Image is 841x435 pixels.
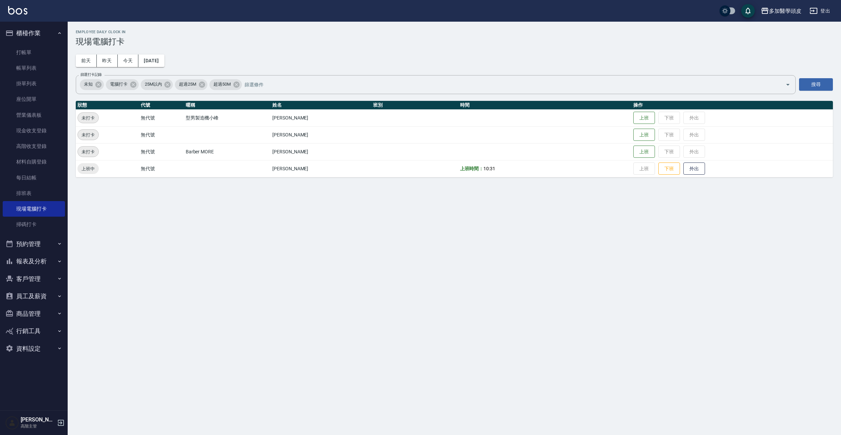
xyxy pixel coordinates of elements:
div: 25M以內 [141,79,173,90]
th: 操作 [632,101,833,110]
a: 營業儀表板 [3,107,65,123]
button: 客戶管理 [3,270,65,288]
span: 未打卡 [78,114,98,122]
span: 超過25M [175,81,200,88]
td: 型男製造機小峰 [184,109,271,126]
a: 現金收支登錄 [3,123,65,138]
button: 登出 [807,5,833,17]
button: 行銷工具 [3,322,65,340]
a: 排班表 [3,186,65,201]
th: 姓名 [271,101,371,110]
p: 高階主管 [21,423,55,429]
button: Open [782,79,793,90]
b: 上班時間： [460,166,484,171]
a: 掛單列表 [3,76,65,91]
img: Person [5,416,19,430]
button: 下班 [658,162,680,175]
button: 上班 [633,146,655,158]
th: 時間 [458,101,632,110]
th: 班別 [371,101,458,110]
td: [PERSON_NAME] [271,126,371,143]
td: Barber MORE [184,143,271,160]
img: Logo [8,6,27,15]
div: 電腦打卡 [106,79,139,90]
a: 帳單列表 [3,60,65,76]
button: save [741,4,755,18]
a: 現場電腦打卡 [3,201,65,217]
span: 上班中 [77,165,99,172]
td: [PERSON_NAME] [271,143,371,160]
span: 25M以內 [141,81,166,88]
a: 座位開單 [3,91,65,107]
button: 今天 [118,55,139,67]
th: 狀態 [76,101,139,110]
th: 代號 [139,101,184,110]
th: 暱稱 [184,101,271,110]
label: 篩選打卡記錄 [81,72,102,77]
button: 外出 [683,162,705,175]
input: 篩選條件 [243,79,774,90]
button: 員工及薪資 [3,287,65,305]
a: 打帳單 [3,45,65,60]
button: 上班 [633,129,655,141]
button: 櫃檯作業 [3,24,65,42]
div: 超過25M [175,79,207,90]
button: 多加醫學頭皮 [758,4,804,18]
td: 無代號 [139,143,184,160]
span: 電腦打卡 [106,81,132,88]
div: 超過50M [209,79,242,90]
button: [DATE] [138,55,164,67]
span: 未打卡 [78,148,98,155]
div: 未知 [80,79,104,90]
h3: 現場電腦打卡 [76,37,833,46]
td: 無代號 [139,126,184,143]
a: 材料自購登錄 [3,154,65,170]
a: 每日結帳 [3,170,65,186]
td: 無代號 [139,160,184,177]
a: 高階收支登錄 [3,138,65,154]
span: 未知 [80,81,97,88]
span: 超過50M [209,81,235,88]
button: 昨天 [97,55,118,67]
button: 搜尋 [799,78,833,91]
h2: Employee Daily Clock In [76,30,833,34]
button: 報表及分析 [3,253,65,270]
td: [PERSON_NAME] [271,109,371,126]
span: 未打卡 [78,131,98,138]
td: [PERSON_NAME] [271,160,371,177]
div: 多加醫學頭皮 [769,7,801,15]
button: 商品管理 [3,305,65,323]
h5: [PERSON_NAME] [21,416,55,423]
button: 前天 [76,55,97,67]
button: 上班 [633,112,655,124]
a: 掃碼打卡 [3,217,65,232]
button: 預約管理 [3,235,65,253]
td: 無代號 [139,109,184,126]
span: 10:31 [483,166,495,171]
button: 資料設定 [3,340,65,357]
